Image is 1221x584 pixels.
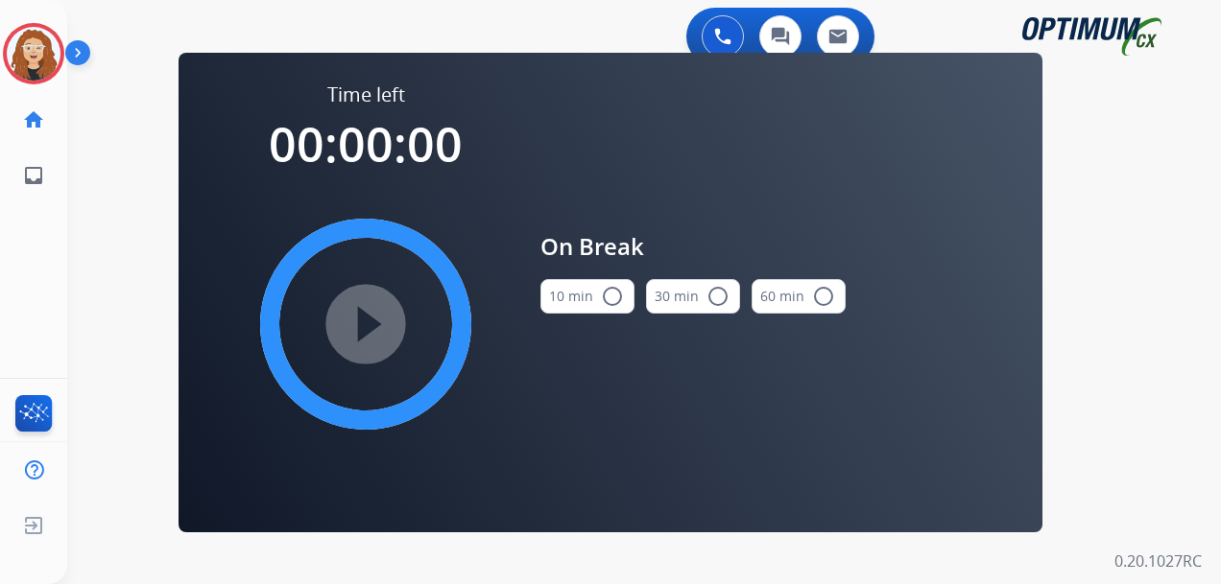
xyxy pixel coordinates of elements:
[269,111,463,176] span: 00:00:00
[752,279,846,314] button: 60 min
[22,108,45,131] mat-icon: home
[22,164,45,187] mat-icon: inbox
[1114,549,1202,572] p: 0.20.1027RC
[540,279,634,314] button: 10 min
[7,27,60,81] img: avatar
[646,279,740,314] button: 30 min
[601,285,624,308] mat-icon: radio_button_unchecked
[540,229,846,264] span: On Break
[327,82,405,108] span: Time left
[706,285,730,308] mat-icon: radio_button_unchecked
[812,285,835,308] mat-icon: radio_button_unchecked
